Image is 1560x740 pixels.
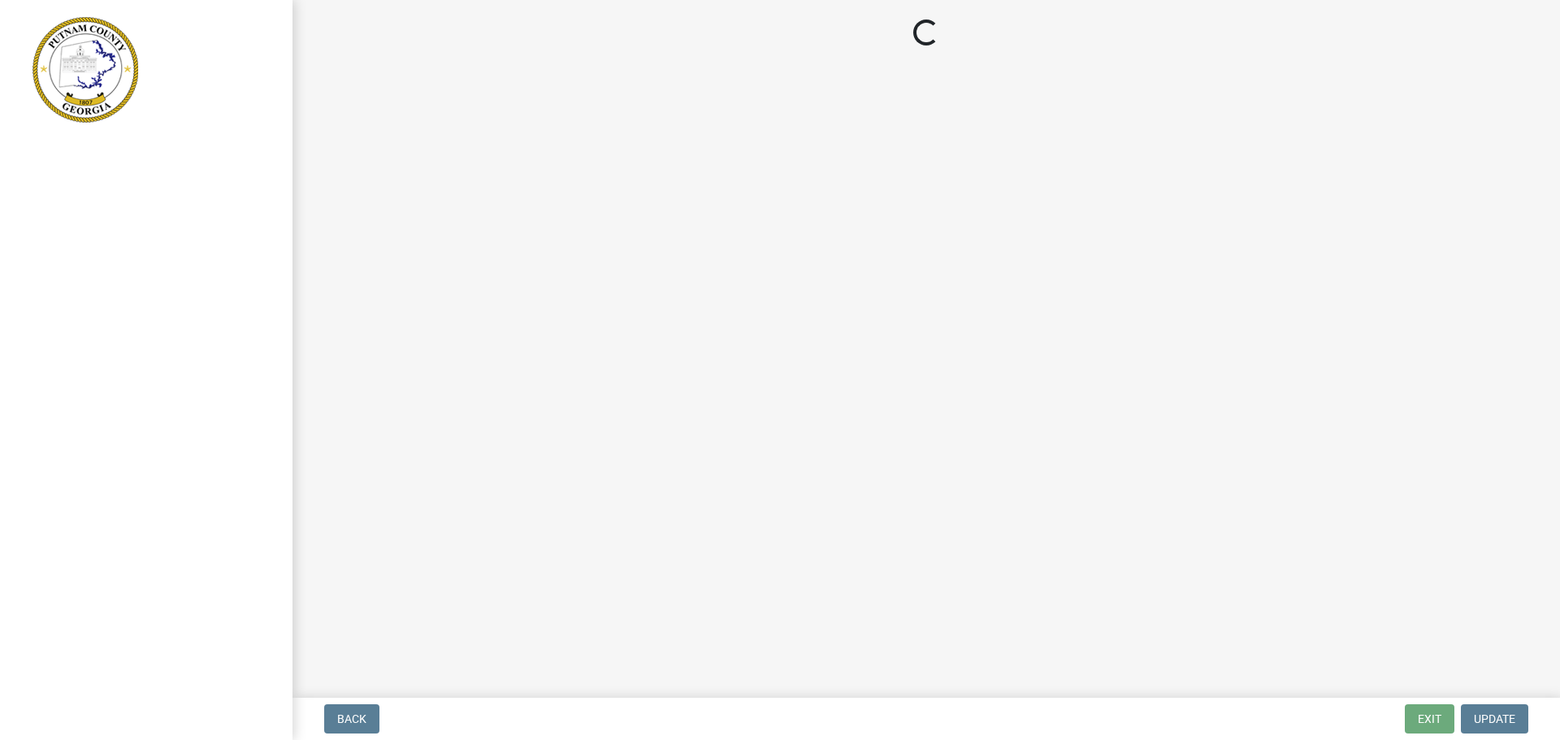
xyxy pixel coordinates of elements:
[1461,704,1528,734] button: Update
[32,17,138,123] img: Putnam County, Georgia
[337,712,366,725] span: Back
[1405,704,1454,734] button: Exit
[324,704,379,734] button: Back
[1474,712,1515,725] span: Update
